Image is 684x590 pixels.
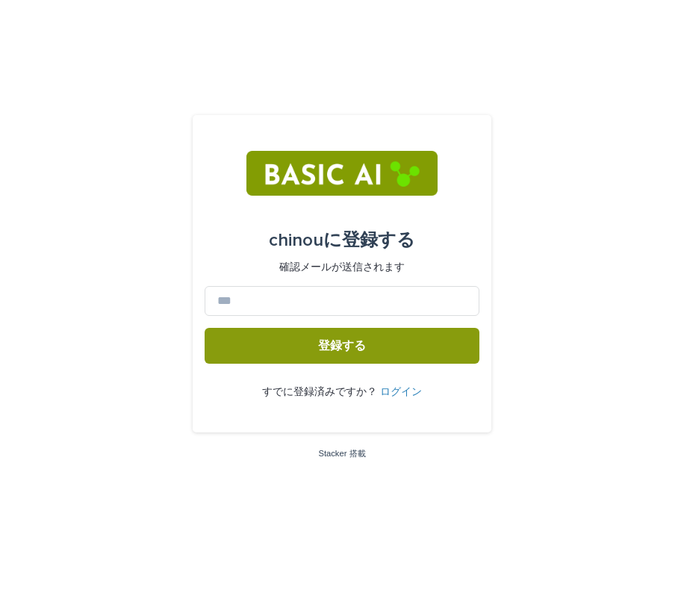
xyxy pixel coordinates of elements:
font: すでに登録済みですか？ [262,387,377,397]
font: 登録する [318,340,366,352]
font: に登録する [323,232,415,249]
font: 確認メールが送信されます [279,262,405,273]
font: chinou [269,232,323,249]
button: 登録する [205,328,479,364]
a: Stacker 搭載 [318,449,365,458]
img: RtIB8pj2QQiOZo6waziI [246,151,437,196]
a: ログイン [380,387,422,397]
